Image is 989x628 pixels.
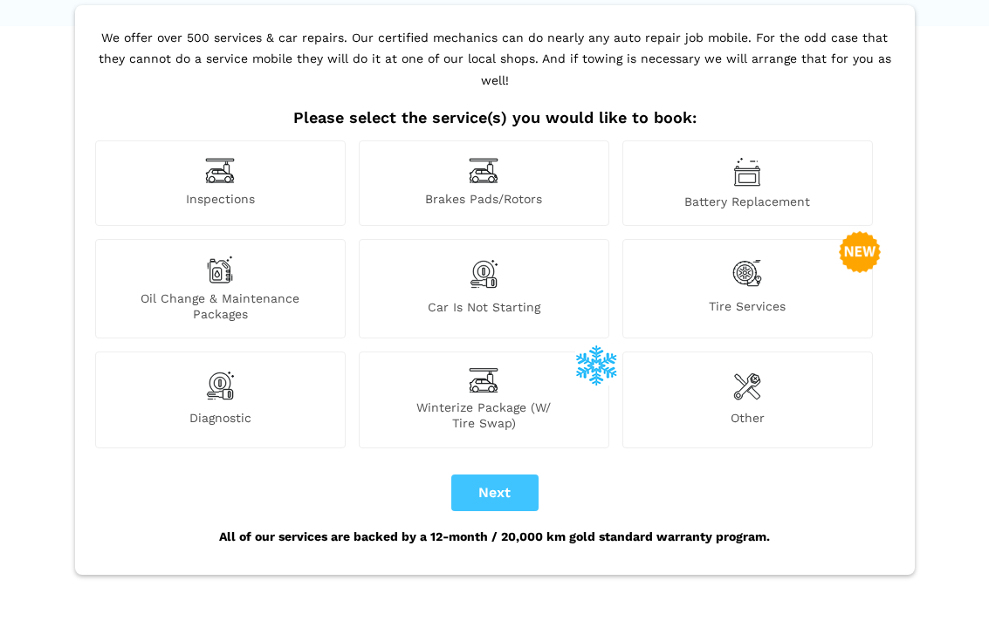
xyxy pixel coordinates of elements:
img: new-badge-2-48.png [839,231,881,273]
p: We offer over 500 services & car repairs. Our certified mechanics can do nearly any auto repair j... [91,27,899,109]
div: All of our services are backed by a 12-month / 20,000 km gold standard warranty program. [91,511,899,562]
button: Next [451,474,539,511]
h2: Please select the service(s) you would like to book: [91,108,899,127]
span: Car is not starting [360,299,608,322]
span: Inspections [96,191,345,209]
span: Brakes Pads/Rotors [360,191,608,209]
span: Oil Change & Maintenance Packages [96,290,345,322]
span: Other [623,410,872,431]
img: winterize-icon_1.png [575,344,617,386]
span: Diagnostic [96,410,345,431]
span: Winterize Package (W/ Tire Swap) [360,399,608,431]
span: Battery Replacement [623,194,872,209]
span: Tire Services [623,298,872,322]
